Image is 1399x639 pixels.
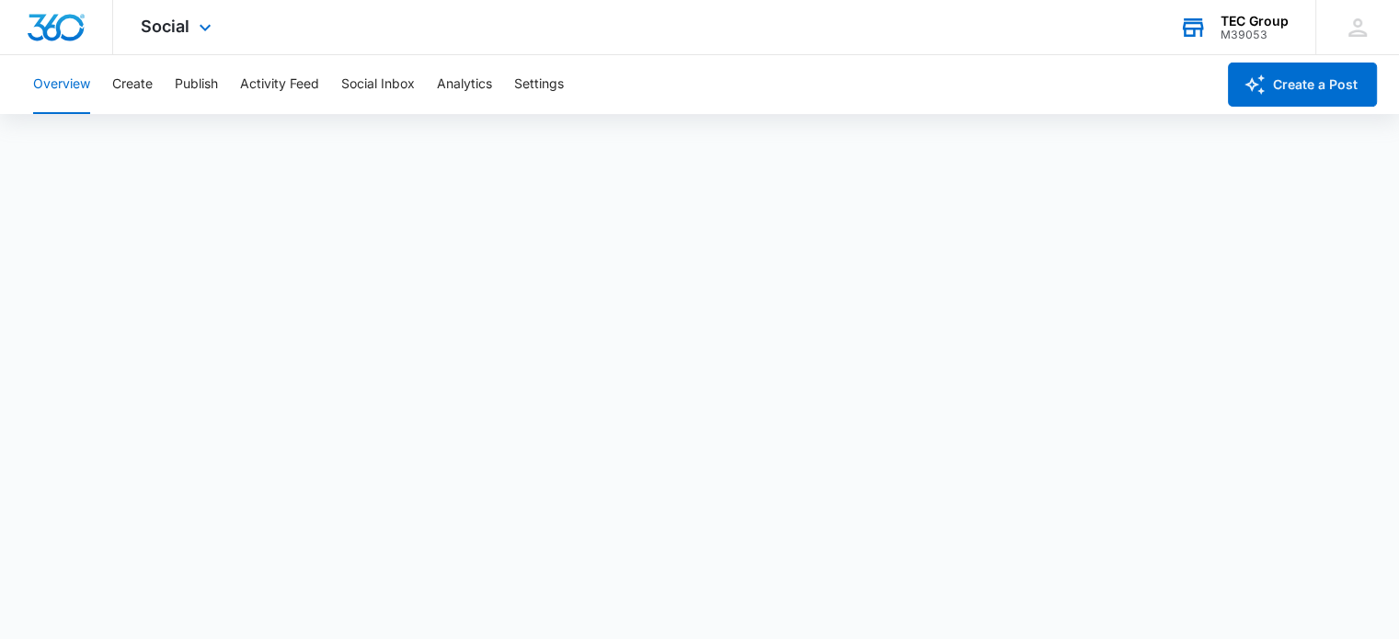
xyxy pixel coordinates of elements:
button: Publish [175,55,218,114]
div: account id [1221,29,1289,41]
button: Create [112,55,153,114]
button: Overview [33,55,90,114]
button: Create a Post [1228,63,1377,107]
div: account name [1221,14,1289,29]
button: Analytics [437,55,492,114]
span: Social [141,17,189,36]
button: Settings [514,55,564,114]
button: Activity Feed [240,55,319,114]
button: Social Inbox [341,55,415,114]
